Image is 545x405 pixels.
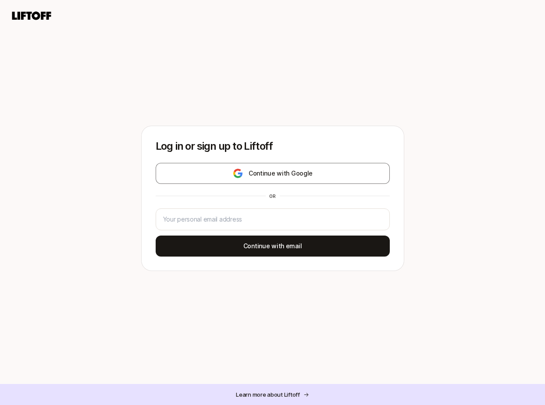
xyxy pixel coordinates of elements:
div: or [266,193,280,200]
img: google-logo [232,168,243,179]
button: Learn more about Liftoff [229,387,316,402]
button: Continue with Google [156,163,390,184]
p: Log in or sign up to Liftoff [156,140,390,152]
input: Your personal email address [163,214,382,225]
button: Continue with email [156,236,390,257]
